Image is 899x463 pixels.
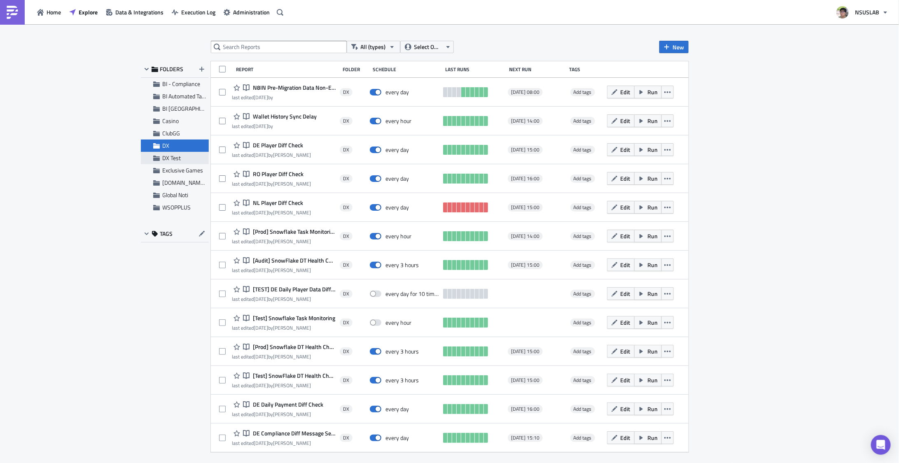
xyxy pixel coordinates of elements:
span: DX [343,291,349,297]
time: 2025-05-23T01:24:56Z [254,324,268,332]
button: Administration [219,6,274,19]
span: Edit [621,289,630,298]
time: 2025-06-09T02:51:27Z [254,209,268,216]
span: [Test] SnowFlake DT Health Check [251,372,336,379]
a: Data & Integrations [102,6,168,19]
span: Add tags [570,405,595,413]
button: All (types) [347,41,400,53]
span: Add tags [570,203,595,212]
button: Run [634,201,662,214]
time: 2025-05-20T10:35:57Z [254,410,268,418]
span: Add tags [570,88,595,96]
div: last edited by [PERSON_NAME] [232,267,336,273]
span: Data & Integrations [115,8,163,16]
button: Edit [607,403,635,415]
div: last edited by [232,123,317,129]
span: Add tags [574,376,592,384]
div: Report [236,66,339,72]
button: Edit [607,143,635,156]
span: DX [343,319,349,326]
time: 2025-05-20T10:35:30Z [254,439,268,447]
time: 2025-05-20T10:35:49Z [254,295,268,303]
button: Edit [607,201,635,214]
span: [Test] Snowflake Task Monitoring [251,314,335,322]
span: Run [647,405,658,413]
span: Add tags [574,405,592,413]
div: last edited by [PERSON_NAME] [232,238,336,244]
button: Edit [607,374,635,386]
div: last edited by [PERSON_NAME] [232,209,311,216]
time: 2025-06-23T06:26:36Z [254,180,268,188]
span: Explore [79,8,98,16]
span: Add tags [574,146,592,154]
span: Add tags [570,146,595,154]
span: Add tags [570,434,595,442]
span: DX [343,262,349,268]
button: Run [634,143,662,156]
span: DE Compliance Diff Message Send [251,430,336,437]
button: Edit [607,114,635,127]
span: Edit [621,376,630,384]
span: Run [647,116,658,125]
span: New [673,43,684,51]
span: All (types) [361,42,386,51]
button: Edit [607,258,635,271]
span: Run [647,145,658,154]
div: every day [385,204,409,211]
button: Execution Log [168,6,219,19]
div: Schedule [373,66,441,72]
time: 2025-08-07T11:39:55Z [254,93,268,101]
button: Edit [607,345,635,358]
span: Add tags [574,434,592,442]
span: DX [343,233,349,240]
div: last edited by [PERSON_NAME] [232,181,311,187]
span: DX [343,118,349,124]
span: Add tags [574,319,592,326]
span: FOLDERS [160,65,184,73]
span: Edit [621,261,630,269]
span: Edit [621,318,630,327]
span: Add tags [570,347,595,356]
time: 2025-05-23T01:43:23Z [254,382,268,389]
span: DX Test [163,154,181,162]
span: Add tags [574,232,592,240]
span: Run [647,203,658,212]
div: every day [385,146,409,154]
span: [DATE] 16:00 [511,175,539,182]
div: last edited by [PERSON_NAME] [232,152,311,158]
div: Last Runs [445,66,505,72]
button: Edit [607,86,635,98]
span: Casino [163,116,179,125]
span: [DATE] 14:00 [511,233,539,240]
span: WSOPPLUS [163,203,191,212]
span: Edit [621,145,630,154]
span: Edit [621,88,630,96]
div: every 3 hours [385,348,419,355]
span: [DATE] 16:00 [511,406,539,412]
time: 2025-05-23T01:24:51Z [254,353,268,361]
span: DX [343,377,349,384]
span: [DATE] 15:00 [511,348,539,355]
div: last edited by [PERSON_NAME] [232,325,335,331]
div: every day [385,405,409,413]
span: Edit [621,232,630,240]
span: DX [343,348,349,355]
span: DX [343,89,349,95]
button: Run [634,230,662,242]
img: PushMetrics [6,6,19,19]
span: Add tags [574,117,592,125]
span: Global Noti [163,191,189,199]
span: [Prod] Snowflake DT Health Check [251,343,336,351]
span: Run [647,88,658,96]
button: Run [634,316,662,329]
span: Add tags [574,290,592,298]
span: Run [647,261,658,269]
button: Select Owner [400,41,454,53]
span: Wallet History Sync Delay [251,113,317,120]
div: Tags [569,66,603,72]
span: Add tags [574,88,592,96]
a: Home [33,6,65,19]
span: Select Owner [414,42,442,51]
div: Folder [343,66,368,72]
button: Edit [607,230,635,242]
